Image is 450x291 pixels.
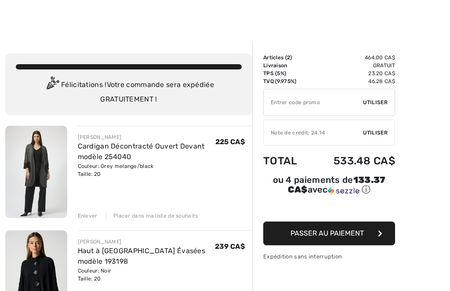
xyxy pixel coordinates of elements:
[78,238,215,246] div: [PERSON_NAME]
[310,54,395,62] td: 464.00 CA$
[310,62,395,69] td: Gratuit
[263,199,395,218] iframe: PayPal-paypal
[263,77,310,85] td: TVQ (9.975%)
[215,242,245,251] span: 239 CA$
[328,187,359,195] img: Sezzle
[78,133,215,141] div: [PERSON_NAME]
[310,77,395,85] td: 46.28 CA$
[106,212,198,220] div: Placer dans ma liste de souhaits
[16,76,242,105] div: Félicitations ! Votre commande sera expédiée GRATUITEMENT !
[263,176,395,196] div: ou 4 paiements de avec
[264,89,363,116] input: Code promo
[44,76,61,94] img: Congratulation2.svg
[263,146,310,176] td: Total
[78,247,206,266] a: Haut à [GEOGRAPHIC_DATA] Évasées modèle 193198
[288,175,386,195] span: 133.37 CA$
[5,126,67,218] img: Cardigan Décontracté Ouvert Devant modèle 254040
[263,54,310,62] td: Articles ( )
[310,146,395,176] td: 533.48 CA$
[263,69,310,77] td: TPS (5%)
[287,55,290,61] span: 2
[215,138,245,146] span: 225 CA$
[290,229,364,237] span: Passer au paiement
[363,98,388,106] span: Utiliser
[263,176,395,199] div: ou 4 paiements de133.37 CA$avecSezzle Cliquez pour en savoir plus sur Sezzle
[363,129,388,137] span: Utiliser
[263,62,310,69] td: Livraison
[78,212,98,220] div: Enlever
[264,129,363,137] div: Note de crédit: 24.14
[78,162,215,178] div: Couleur: Grey melange/black Taille: 20
[263,252,395,261] div: Expédition sans interruption
[78,267,215,283] div: Couleur: Noir Taille: 20
[78,142,205,161] a: Cardigan Décontracté Ouvert Devant modèle 254040
[310,69,395,77] td: 23.20 CA$
[263,222,395,245] button: Passer au paiement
